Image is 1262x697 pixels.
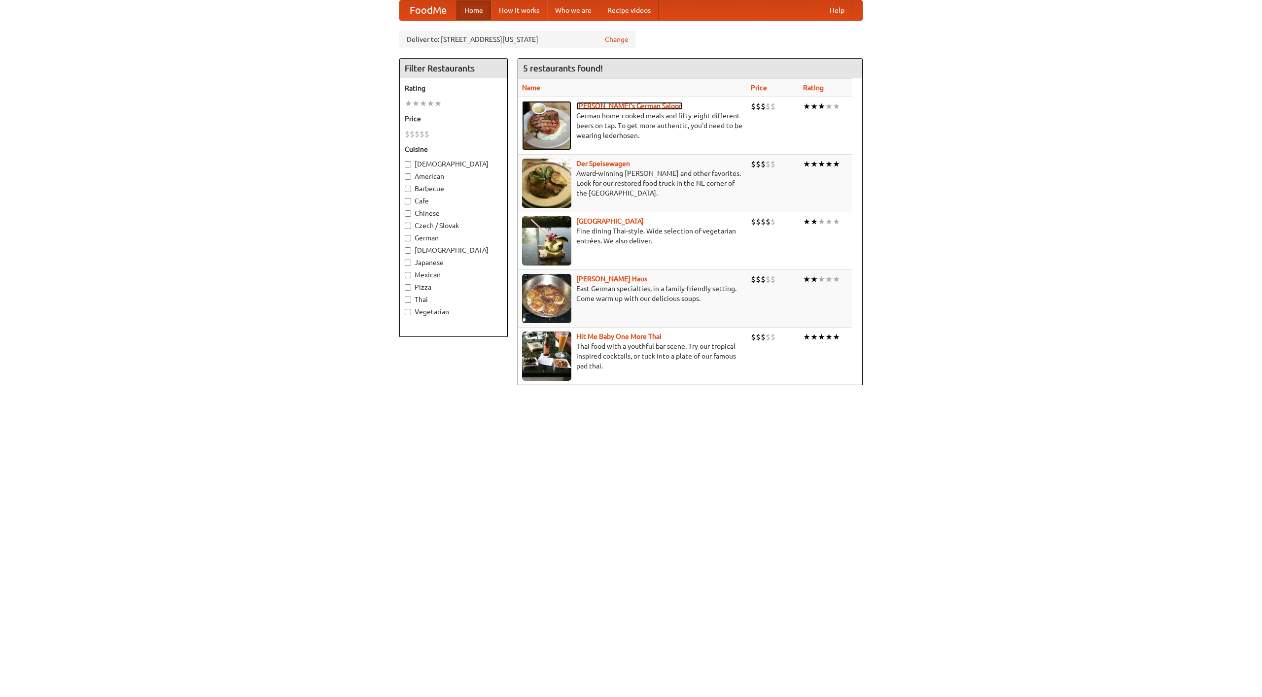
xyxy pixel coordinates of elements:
a: Rating [803,84,824,92]
li: ★ [825,216,833,227]
li: $ [424,129,429,139]
li: ★ [825,274,833,285]
li: $ [751,159,756,169]
li: ★ [420,98,427,109]
input: American [405,173,411,180]
li: $ [756,101,761,112]
label: American [405,171,502,181]
li: $ [766,216,771,227]
li: ★ [412,98,420,109]
p: Fine dining Thai-style. Wide selection of vegetarian entrées. We also deliver. [522,226,743,246]
li: $ [756,159,761,169]
li: $ [771,216,775,227]
li: $ [766,274,771,285]
p: East German specialties, in a family-friendly setting. Come warm up with our delicious soups. [522,284,743,303]
a: Help [822,0,852,20]
li: $ [761,332,766,342]
label: Czech / Slovak [405,221,502,231]
li: $ [771,101,775,112]
a: Change [605,34,629,44]
ng-pluralize: 5 restaurants found! [523,64,603,73]
label: Vegetarian [405,307,502,317]
label: [DEMOGRAPHIC_DATA] [405,245,502,255]
li: $ [751,216,756,227]
li: ★ [803,101,810,112]
label: Barbecue [405,184,502,194]
li: ★ [833,101,840,112]
li: $ [766,159,771,169]
li: $ [756,274,761,285]
li: $ [756,216,761,227]
li: $ [771,159,775,169]
a: Home [456,0,491,20]
b: [PERSON_NAME] Haus [576,275,647,283]
input: Vegetarian [405,309,411,315]
li: ★ [818,216,825,227]
li: ★ [833,274,840,285]
a: [PERSON_NAME]'s German Saloon [576,102,683,110]
li: $ [761,274,766,285]
input: Mexican [405,272,411,278]
li: $ [410,129,415,139]
label: Pizza [405,282,502,292]
li: ★ [405,98,412,109]
input: Japanese [405,260,411,266]
li: ★ [810,274,818,285]
input: Barbecue [405,186,411,192]
li: ★ [825,101,833,112]
li: ★ [803,274,810,285]
a: Price [751,84,767,92]
li: $ [756,332,761,342]
li: ★ [833,216,840,227]
a: Hit Me Baby One More Thai [576,332,662,340]
h5: Price [405,114,502,124]
li: ★ [434,98,442,109]
label: Chinese [405,208,502,218]
h5: Rating [405,83,502,93]
li: $ [761,216,766,227]
img: esthers.jpg [522,101,571,150]
h5: Cuisine [405,144,502,154]
li: $ [751,274,756,285]
div: Deliver to: [STREET_ADDRESS][US_STATE] [399,31,636,48]
li: ★ [427,98,434,109]
li: ★ [810,216,818,227]
li: $ [766,101,771,112]
p: German home-cooked meals and fifty-eight different beers on tap. To get more authentic, you'd nee... [522,111,743,140]
li: $ [761,101,766,112]
li: $ [771,332,775,342]
li: $ [751,101,756,112]
a: Recipe videos [599,0,659,20]
img: babythai.jpg [522,332,571,381]
input: German [405,235,411,241]
li: $ [771,274,775,285]
input: Chinese [405,210,411,217]
input: Cafe [405,198,411,204]
li: ★ [810,101,818,112]
h4: Filter Restaurants [400,59,507,78]
input: Thai [405,297,411,303]
li: ★ [803,216,810,227]
a: [GEOGRAPHIC_DATA] [576,217,644,225]
li: $ [761,159,766,169]
li: $ [751,332,756,342]
label: German [405,233,502,243]
li: ★ [810,159,818,169]
label: Mexican [405,270,502,280]
input: Pizza [405,284,411,291]
li: $ [415,129,420,139]
li: ★ [818,332,825,342]
a: How it works [491,0,547,20]
input: [DEMOGRAPHIC_DATA] [405,161,411,167]
img: satay.jpg [522,216,571,266]
label: Japanese [405,258,502,267]
li: ★ [825,332,833,342]
li: ★ [818,159,825,169]
li: $ [766,332,771,342]
input: [DEMOGRAPHIC_DATA] [405,247,411,254]
label: Cafe [405,196,502,206]
img: speisewagen.jpg [522,159,571,208]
